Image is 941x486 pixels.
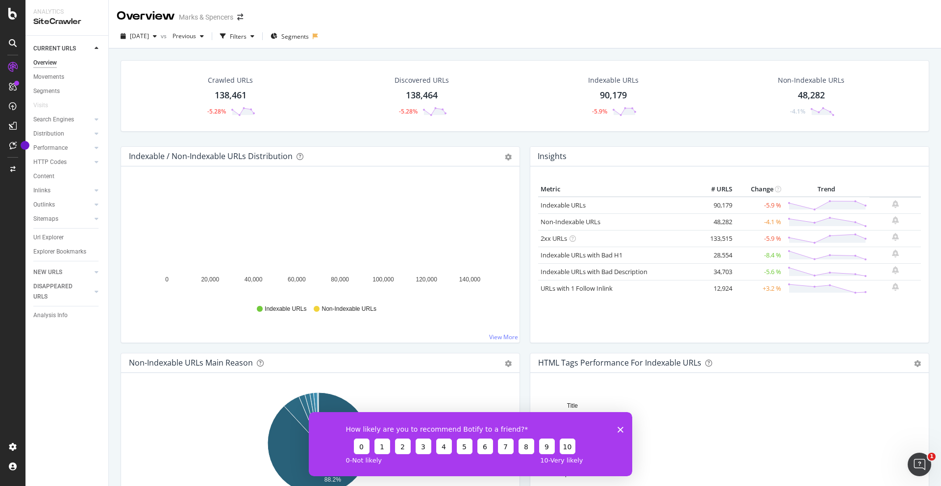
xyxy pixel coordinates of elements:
text: 40,000 [245,276,263,283]
div: DISAPPEARED URLS [33,281,83,302]
text: 120,000 [416,276,438,283]
text: 88.2% [324,476,341,483]
a: Explorer Bookmarks [33,247,101,257]
div: Outlinks [33,200,55,210]
td: -8.4 % [735,247,784,263]
th: Metric [538,182,695,197]
div: Discovered URLs [395,75,449,85]
div: arrow-right-arrow-left [237,14,243,21]
div: Segments [33,86,60,96]
th: # URLS [695,182,735,197]
a: Url Explorer [33,232,101,243]
a: Analysis Info [33,310,101,321]
td: 12,924 [695,280,735,297]
div: Indexable / Non-Indexable URLs Distribution [129,151,293,161]
div: Content [33,171,54,182]
a: Segments [33,86,101,96]
a: Visits [33,100,58,111]
div: CURRENT URLS [33,44,76,54]
span: Indexable URLs [265,305,306,313]
div: Inlinks [33,185,50,196]
div: bell-plus [892,200,899,208]
a: Performance [33,143,92,153]
div: -5.9% [592,107,607,116]
th: Trend [784,182,869,197]
span: 1 [928,453,936,461]
div: Overview [117,8,175,24]
a: Indexable URLs with Bad H1 [541,251,622,259]
div: Non-Indexable URLs [778,75,844,85]
iframe: Survey from Botify [309,412,632,476]
td: -5.9 % [735,230,784,247]
a: Non-Indexable URLs [541,217,600,226]
div: -5.28% [207,107,226,116]
text: 0 [165,276,169,283]
div: Overview [33,58,57,68]
div: Filters [230,32,247,41]
a: Search Engines [33,115,92,125]
div: 48,282 [798,89,825,102]
td: 90,179 [695,197,735,214]
text: Title [567,402,578,409]
div: 138,464 [406,89,438,102]
a: Indexable URLs with Bad Description [541,267,647,276]
text: 20,000 [201,276,219,283]
svg: A chart. [129,182,508,296]
text: 140,000 [459,276,481,283]
a: Overview [33,58,101,68]
div: HTML Tags Performance for Indexable URLs [538,358,701,368]
button: [DATE] [117,28,161,44]
div: gear [914,360,921,367]
th: Change [735,182,784,197]
div: Url Explorer [33,232,64,243]
td: 48,282 [695,213,735,230]
a: HTTP Codes [33,157,92,167]
div: Search Engines [33,115,74,125]
td: +3.2 % [735,280,784,297]
div: 90,179 [600,89,627,102]
a: CURRENT URLS [33,44,92,54]
span: Non-Indexable URLs [322,305,376,313]
td: -5.9 % [735,197,784,214]
div: Analysis Info [33,310,68,321]
td: 34,703 [695,263,735,280]
div: Marks & Spencers [179,12,233,22]
div: Explorer Bookmarks [33,247,86,257]
div: bell-plus [892,216,899,224]
text: Description [548,470,578,477]
div: bell-plus [892,266,899,274]
span: 2025 Jan. 4th [130,32,149,40]
div: -5.28% [399,107,418,116]
td: 28,554 [695,247,735,263]
div: Crawled URLs [208,75,253,85]
iframe: Intercom live chat [908,453,931,476]
a: NEW URLS [33,267,92,278]
td: 133,515 [695,230,735,247]
a: Content [33,171,101,182]
div: Non-Indexable URLs Main Reason [129,358,253,368]
a: Sitemaps [33,214,92,224]
div: Tooltip anchor [21,141,29,150]
div: bell-plus [892,233,899,241]
div: bell-plus [892,250,899,257]
a: Movements [33,72,101,82]
div: 138,461 [215,89,247,102]
div: Distribution [33,129,64,139]
a: 2xx URLs [541,234,567,243]
a: View More [489,333,518,341]
div: Indexable URLs [588,75,639,85]
text: 100,000 [372,276,394,283]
